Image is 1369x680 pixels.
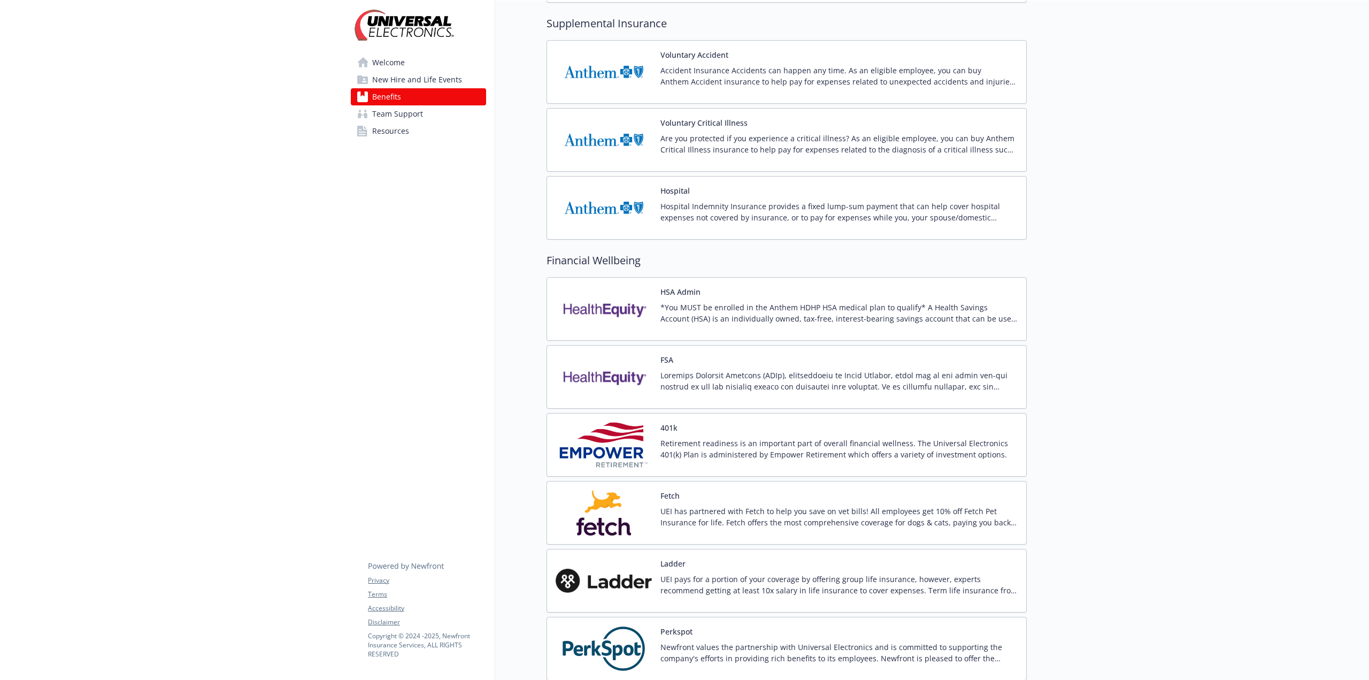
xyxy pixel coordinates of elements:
img: Anthem Blue Cross carrier logo [556,185,652,231]
a: Benefits [351,88,486,105]
img: Empower Retirement carrier logo [556,422,652,468]
img: PerkSpot carrier logo [556,626,652,671]
img: Anthem Blue Cross carrier logo [556,49,652,95]
button: Perkspot [660,626,693,637]
button: FSA [660,354,673,365]
img: Health Equity carrier logo [556,286,652,332]
img: Anthem Blue Cross carrier logo [556,117,652,163]
a: Terms [368,590,486,599]
button: 401k [660,422,678,433]
button: Hospital [660,185,690,196]
button: HSA Admin [660,286,701,297]
p: UEI pays for a portion of your coverage by offering group life insurance, however, experts recomm... [660,574,1018,596]
p: Copyright © 2024 - 2025 , Newfront Insurance Services, ALL RIGHTS RESERVED [368,631,486,659]
a: Welcome [351,54,486,71]
a: Accessibility [368,603,486,613]
p: Are you protected if you experience a critical illness? As an eligible employee, you can buy Anth... [660,133,1018,155]
button: Voluntary Accident [660,49,728,60]
p: Newfront values the partnership with Universal Electronics and is committed to supporting the com... [660,641,1018,664]
span: Resources [372,123,409,140]
span: Welcome [372,54,405,71]
span: New Hire and Life Events [372,71,462,88]
button: Fetch [660,490,680,501]
button: Voluntary Critical Illness [660,117,748,128]
p: Hospital Indemnity Insurance provides a fixed lump-sum payment that can help cover hospital expen... [660,201,1018,223]
p: *You MUST be enrolled in the Anthem HDHP HSA medical plan to qualify* A Health Savings Account (H... [660,302,1018,324]
a: Privacy [368,576,486,585]
a: Team Support [351,105,486,123]
button: Ladder [660,558,686,569]
a: Disclaimer [368,617,486,627]
p: Retirement readiness is an important part of overall financial wellness. The Universal Electronic... [660,438,1018,460]
span: Team Support [372,105,423,123]
img: Health Equity carrier logo [556,354,652,400]
a: New Hire and Life Events [351,71,486,88]
h2: Supplemental Insurance [547,16,1027,32]
img: Ladder carrier logo [556,558,652,603]
a: Resources [351,123,486,140]
span: Benefits [372,88,401,105]
p: UEI has partnered with Fetch to help you save on vet bills! All employees get 10% off Fetch Pet I... [660,506,1018,528]
p: Accident Insurance Accidents can happen any time. As an eligible employee, you can buy Anthem Acc... [660,65,1018,87]
img: Fetch, Inc. carrier logo [556,490,652,536]
p: Loremips Dolorsit Ametcons (ADIp), elitseddoeiu te Incid Utlabor, etdol mag al eni admin ven-qui ... [660,370,1018,392]
h2: Financial Wellbeing [547,253,1027,269]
